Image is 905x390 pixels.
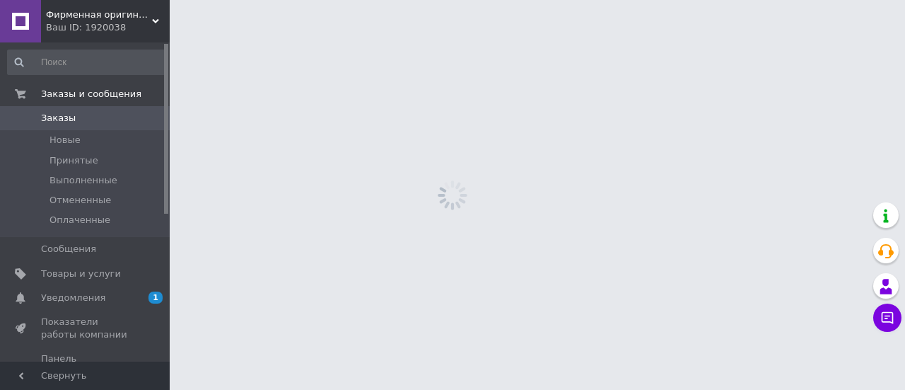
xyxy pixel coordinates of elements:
[41,88,141,101] span: Заказы и сообщения
[7,50,167,75] input: Поиск
[41,112,76,125] span: Заказы
[41,292,105,304] span: Уведомления
[49,194,111,207] span: Отмененные
[41,316,131,341] span: Показатели работы компании
[41,352,131,378] span: Панель управления
[49,214,110,226] span: Оплаченные
[46,8,152,21] span: Фирменная оригинальная женская одежда Guitar
[46,21,170,34] div: Ваш ID: 1920038
[873,304,901,332] button: Чат с покупателем
[41,268,121,280] span: Товары и услуги
[41,243,96,256] span: Сообщения
[49,134,81,147] span: Новые
[49,174,117,187] span: Выполненные
[148,292,163,304] span: 1
[49,154,98,167] span: Принятые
